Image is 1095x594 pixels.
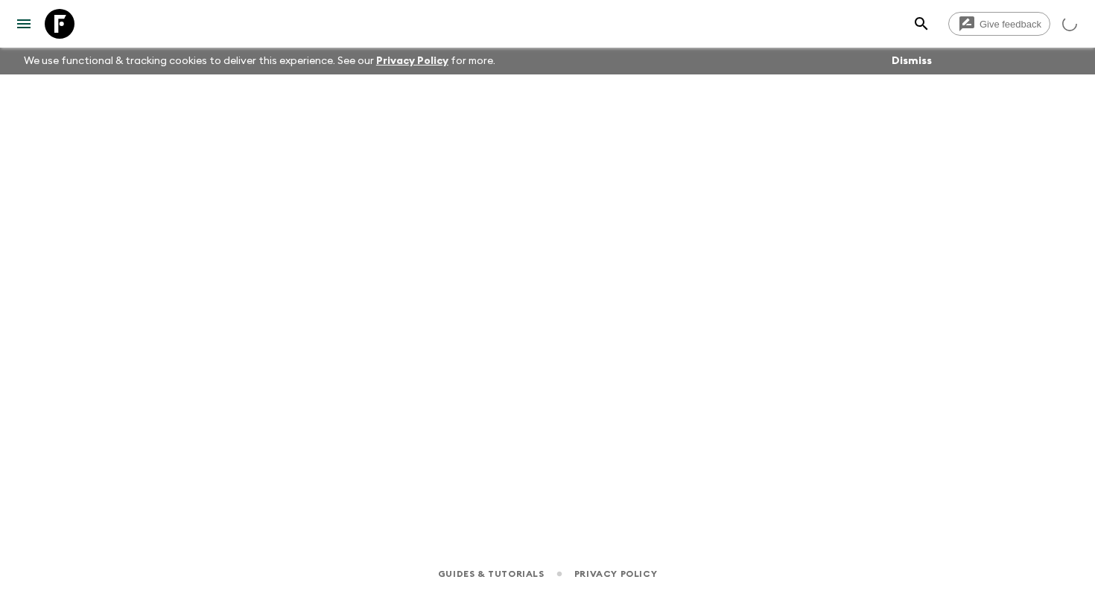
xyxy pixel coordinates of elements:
a: Guides & Tutorials [438,566,545,582]
button: search adventures [907,9,936,39]
a: Privacy Policy [376,56,448,66]
span: Give feedback [971,19,1050,30]
p: We use functional & tracking cookies to deliver this experience. See our for more. [18,48,501,74]
a: Give feedback [948,12,1050,36]
button: menu [9,9,39,39]
button: Dismiss [888,51,936,71]
a: Privacy Policy [574,566,657,582]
